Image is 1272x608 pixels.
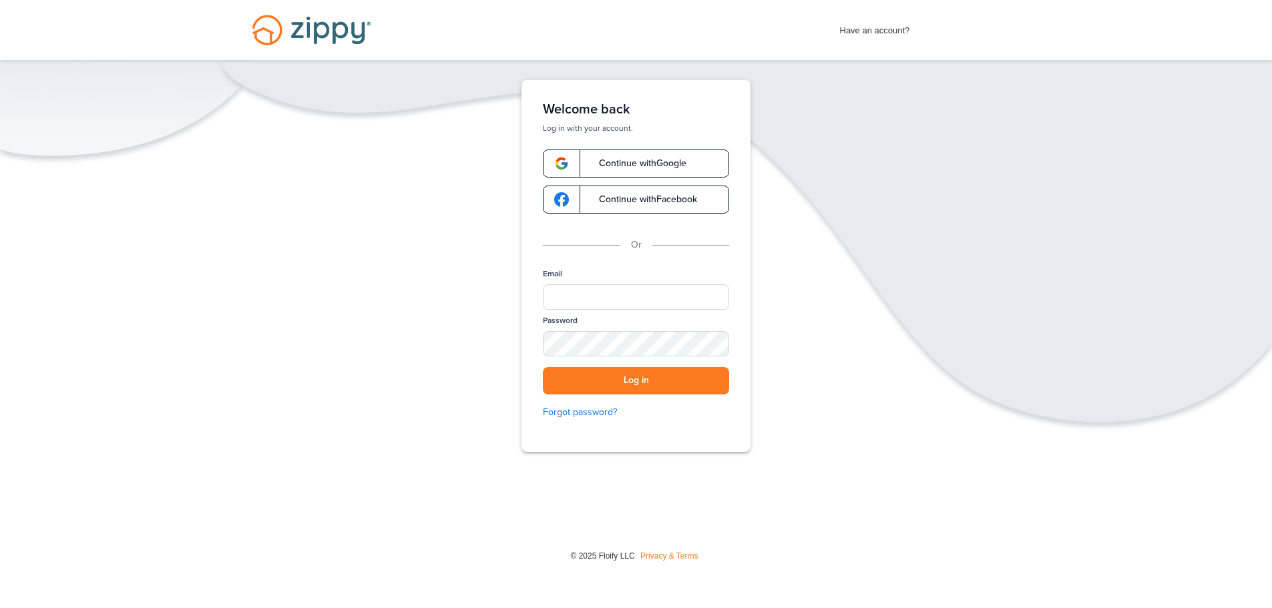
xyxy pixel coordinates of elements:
[543,149,729,178] a: google-logoContinue withGoogle
[586,159,686,168] span: Continue with Google
[640,551,698,561] a: Privacy & Terms
[543,315,578,326] label: Password
[543,101,729,117] h1: Welcome back
[543,268,562,280] label: Email
[631,238,642,252] p: Or
[543,284,729,310] input: Email
[543,405,729,420] a: Forgot password?
[543,367,729,394] button: Log in
[543,123,729,133] p: Log in with your account.
[840,17,910,38] span: Have an account?
[543,331,729,356] input: Password
[554,156,569,171] img: google-logo
[554,192,569,207] img: google-logo
[586,195,697,204] span: Continue with Facebook
[570,551,634,561] span: © 2025 Floify LLC
[543,186,729,214] a: google-logoContinue withFacebook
